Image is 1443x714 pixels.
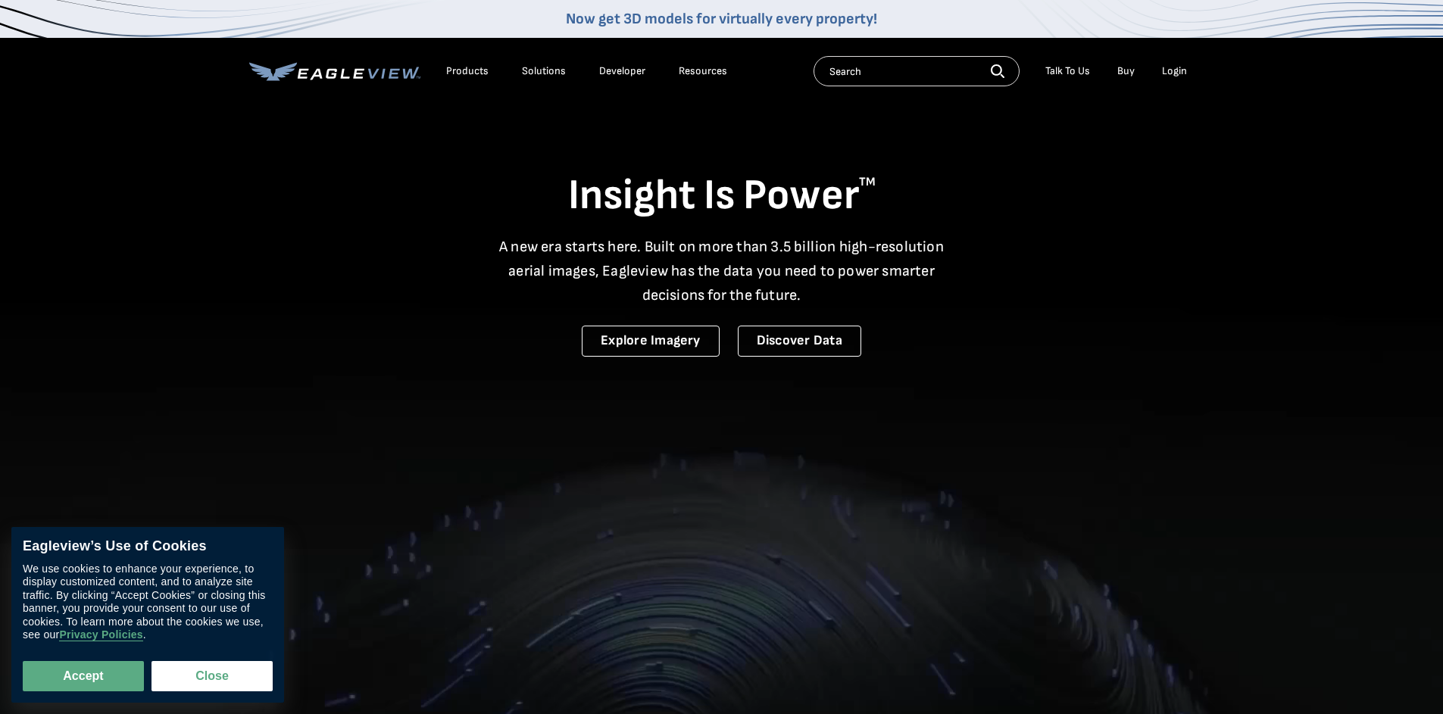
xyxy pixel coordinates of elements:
[490,235,954,307] p: A new era starts here. Built on more than 3.5 billion high-resolution aerial images, Eagleview ha...
[738,326,861,357] a: Discover Data
[23,661,144,691] button: Accept
[1162,64,1187,78] div: Login
[59,629,142,642] a: Privacy Policies
[249,170,1195,223] h1: Insight Is Power
[1117,64,1135,78] a: Buy
[23,538,273,555] div: Eagleview’s Use of Cookies
[23,563,273,642] div: We use cookies to enhance your experience, to display customized content, and to analyze site tra...
[446,64,489,78] div: Products
[859,175,876,189] sup: TM
[566,10,877,28] a: Now get 3D models for virtually every property!
[1045,64,1090,78] div: Talk To Us
[679,64,727,78] div: Resources
[151,661,273,691] button: Close
[814,56,1020,86] input: Search
[522,64,566,78] div: Solutions
[582,326,720,357] a: Explore Imagery
[599,64,645,78] a: Developer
